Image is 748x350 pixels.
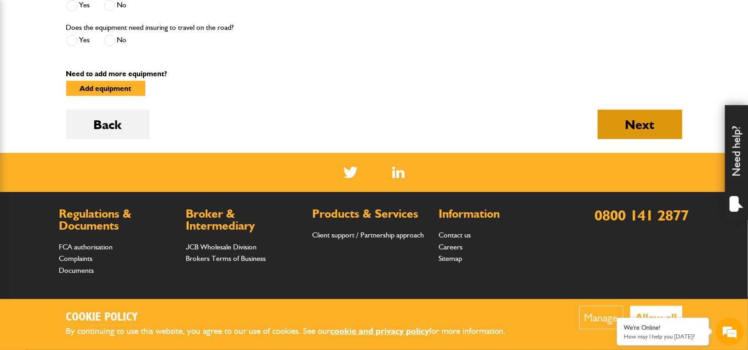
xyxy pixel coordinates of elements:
img: Twitter [343,167,358,178]
div: Chat with us now [48,51,154,63]
h2: Regulations & Documents [59,208,177,231]
a: 0800 141 2877 [595,206,689,224]
a: Complaints [59,254,93,263]
p: Need to add more equipment? [66,70,682,78]
a: Sitemap [439,254,462,263]
a: Documents [59,266,94,275]
a: Contact us [439,231,471,239]
label: Yes [66,35,90,46]
label: Does the equipment need insuring to travel on the road? [66,24,234,31]
button: Back [66,110,149,139]
textarea: Type your message and hit 'Enter' [12,166,168,275]
div: We're Online! [624,324,702,332]
button: Next [598,110,682,139]
a: FCA authorisation [59,243,113,251]
img: Linked In [392,167,405,178]
button: Manage [579,306,623,329]
input: Enter your phone number [12,139,168,159]
h2: Cookie Policy [66,310,521,325]
h2: Information [439,208,556,220]
h2: Products & Services [312,208,429,220]
img: d_20077148190_company_1631870298795_20077148190 [16,51,39,64]
p: How may I help you today? [624,333,702,340]
label: No [104,35,127,46]
a: cookie and privacy policy [331,326,429,336]
a: LinkedIn [392,167,405,178]
a: Careers [439,243,463,251]
p: By continuing to use this website, you agree to our use of cookies. See our for more information. [66,324,521,339]
input: Enter your email address [12,112,168,132]
a: Brokers Terms of Business [186,254,266,263]
button: Allow all [630,306,682,329]
a: Client support / Partnership approach [312,231,424,239]
div: Minimize live chat window [151,5,173,27]
h2: Broker & Intermediary [186,208,303,231]
button: Add equipment [66,81,145,96]
a: JCB Wholesale Division [186,243,257,251]
em: Start Chat [125,283,167,295]
input: Enter your last name [12,85,168,105]
div: Need help? [725,105,748,220]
